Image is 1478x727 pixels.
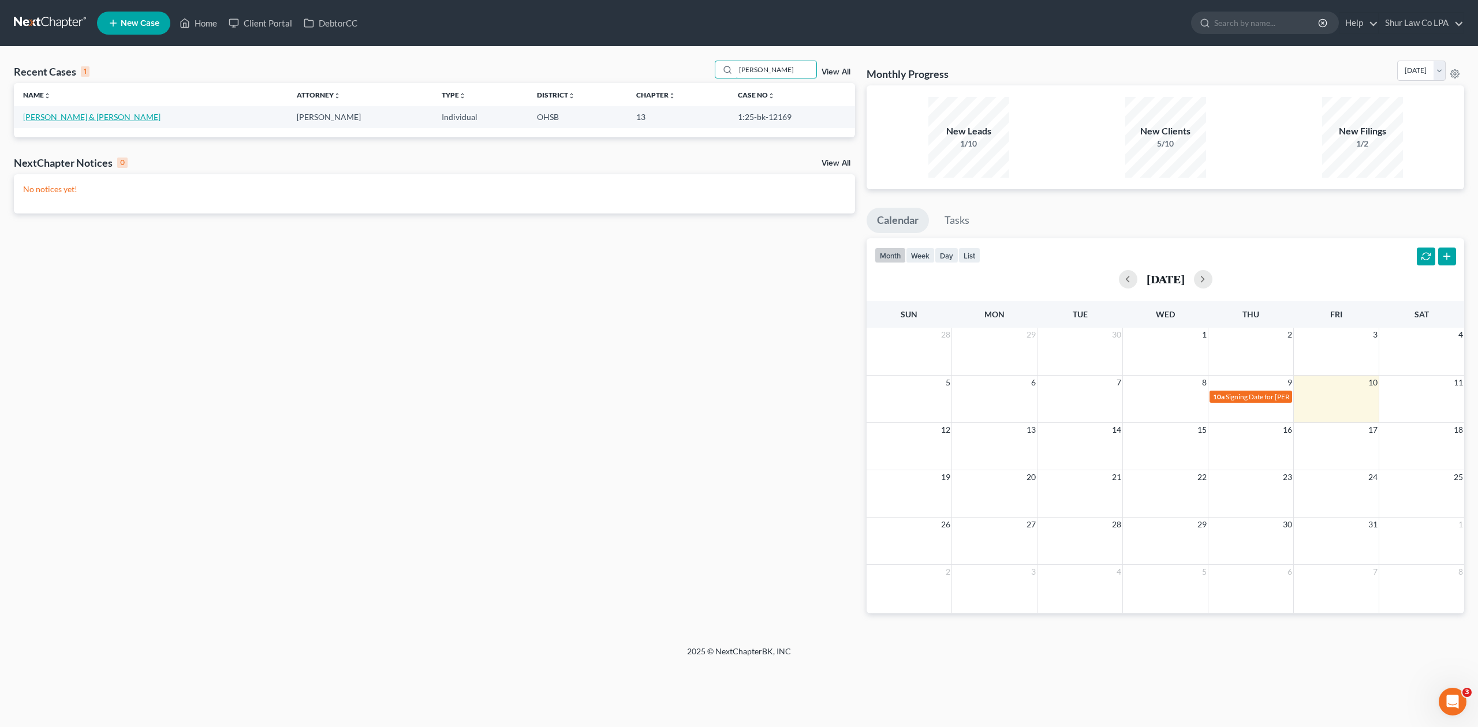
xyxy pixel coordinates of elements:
span: 10 [1367,376,1379,389]
div: 5/10 [1125,138,1206,149]
div: 1 [81,66,89,77]
span: 8 [1201,376,1208,389]
span: 23 [1282,470,1293,484]
span: 26 [940,518,951,531]
a: Case Nounfold_more [738,91,775,99]
i: unfold_more [44,92,51,99]
td: Individual [432,106,528,128]
i: unfold_more [669,92,675,99]
span: 1 [1457,518,1464,531]
i: unfold_more [768,92,775,99]
span: 29 [1196,518,1208,531]
span: 21 [1111,470,1122,484]
button: week [906,248,935,263]
td: [PERSON_NAME] [288,106,432,128]
span: 30 [1282,518,1293,531]
span: 10a [1213,392,1225,401]
div: New Clients [1125,125,1206,138]
a: Typeunfold_more [442,91,466,99]
span: 17 [1367,423,1379,437]
span: 7 [1372,565,1379,579]
span: 25 [1453,470,1464,484]
a: Attorneyunfold_more [297,91,341,99]
div: Recent Cases [14,65,89,78]
button: month [875,248,906,263]
span: Fri [1330,309,1342,319]
span: 6 [1030,376,1037,389]
a: View All [822,159,850,167]
a: Districtunfold_more [537,91,575,99]
span: 29 [1025,328,1037,342]
a: View All [822,68,850,76]
input: Search by name... [736,61,816,78]
td: 13 [627,106,729,128]
a: Help [1339,13,1378,33]
span: Thu [1242,309,1259,319]
a: Tasks [934,208,980,233]
div: New Filings [1322,125,1403,138]
span: 6 [1286,565,1293,579]
span: 27 [1025,518,1037,531]
span: Tue [1073,309,1088,319]
button: day [935,248,958,263]
span: 9 [1286,376,1293,389]
a: Client Portal [223,13,298,33]
span: Signing Date for [PERSON_NAME] & [PERSON_NAME] [1226,392,1390,401]
span: 22 [1196,470,1208,484]
i: unfold_more [459,92,466,99]
div: 1/2 [1322,138,1403,149]
button: list [958,248,980,263]
span: New Case [121,19,159,28]
span: 11 [1453,376,1464,389]
span: 28 [940,328,951,342]
td: OHSB [528,106,627,128]
span: 1 [1201,328,1208,342]
a: Nameunfold_more [23,91,51,99]
span: 2 [945,565,951,579]
span: 24 [1367,470,1379,484]
a: Chapterunfold_more [636,91,675,99]
span: 5 [945,376,951,389]
span: 3 [1030,565,1037,579]
span: 2 [1286,328,1293,342]
h2: [DATE] [1147,273,1185,285]
iframe: Intercom live chat [1439,688,1466,715]
input: Search by name... [1214,12,1320,33]
span: 19 [940,470,951,484]
span: 16 [1282,423,1293,437]
span: 3 [1372,328,1379,342]
td: 1:25-bk-12169 [729,106,855,128]
span: 14 [1111,423,1122,437]
h3: Monthly Progress [867,67,949,81]
div: New Leads [928,125,1009,138]
span: 12 [940,423,951,437]
span: 13 [1025,423,1037,437]
span: Wed [1156,309,1175,319]
i: unfold_more [334,92,341,99]
span: 5 [1201,565,1208,579]
span: 7 [1115,376,1122,389]
div: 2025 © NextChapterBK, INC [410,646,1068,666]
span: 18 [1453,423,1464,437]
p: No notices yet! [23,183,846,195]
span: Sat [1414,309,1429,319]
span: 30 [1111,328,1122,342]
span: 8 [1457,565,1464,579]
a: DebtorCC [298,13,363,33]
span: 4 [1115,565,1122,579]
i: unfold_more [568,92,575,99]
div: 1/10 [928,138,1009,149]
a: Calendar [867,208,929,233]
span: 15 [1196,423,1208,437]
span: Sun [901,309,917,319]
span: 20 [1025,470,1037,484]
div: 0 [117,158,128,168]
a: Home [174,13,223,33]
span: 3 [1462,688,1472,697]
span: 31 [1367,518,1379,531]
div: NextChapter Notices [14,156,128,170]
a: Shur Law Co LPA [1379,13,1464,33]
span: Mon [984,309,1005,319]
span: 28 [1111,518,1122,531]
a: [PERSON_NAME] & [PERSON_NAME] [23,112,161,122]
